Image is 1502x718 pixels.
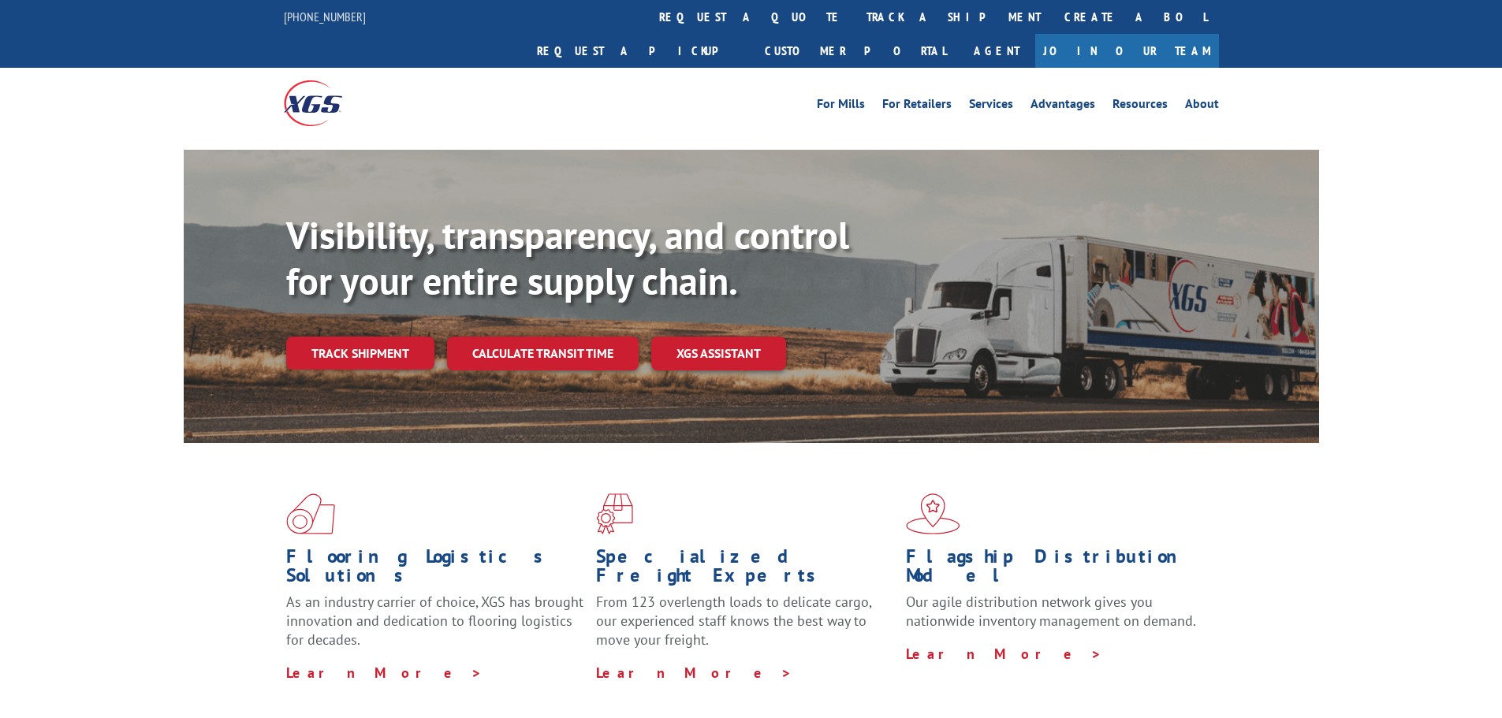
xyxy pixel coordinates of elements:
p: From 123 overlength loads to delicate cargo, our experienced staff knows the best way to move you... [596,593,894,663]
a: Request a pickup [525,34,753,68]
h1: Flagship Distribution Model [906,547,1204,593]
b: Visibility, transparency, and control for your entire supply chain. [286,210,849,305]
a: Learn More > [286,664,483,682]
a: About [1185,98,1219,115]
img: xgs-icon-focused-on-flooring-red [596,493,633,534]
a: Learn More > [906,645,1102,663]
img: xgs-icon-flagship-distribution-model-red [906,493,960,534]
a: Advantages [1031,98,1095,115]
a: XGS ASSISTANT [651,337,786,370]
span: As an industry carrier of choice, XGS has brought innovation and dedication to flooring logistics... [286,593,583,649]
a: Calculate transit time [447,337,639,370]
a: Services [969,98,1013,115]
a: Customer Portal [753,34,958,68]
h1: Specialized Freight Experts [596,547,894,593]
a: Join Our Team [1035,34,1219,68]
a: Learn More > [596,664,792,682]
img: xgs-icon-total-supply-chain-intelligence-red [286,493,335,534]
a: For Mills [817,98,865,115]
a: For Retailers [882,98,952,115]
a: Resources [1113,98,1168,115]
a: Agent [958,34,1035,68]
h1: Flooring Logistics Solutions [286,547,584,593]
a: Track shipment [286,337,434,370]
a: [PHONE_NUMBER] [284,9,366,24]
span: Our agile distribution network gives you nationwide inventory management on demand. [906,593,1196,630]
